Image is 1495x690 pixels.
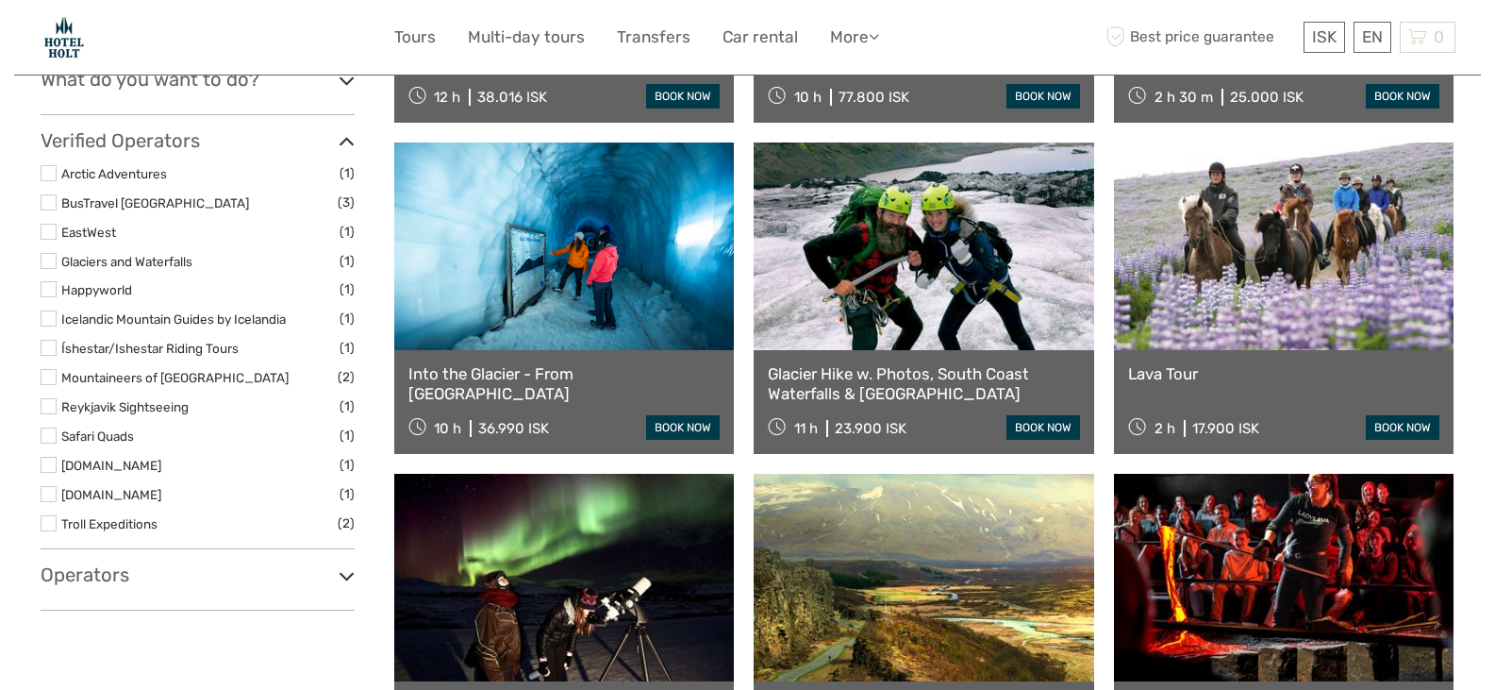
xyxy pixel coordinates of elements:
[340,278,355,300] span: (1)
[1006,415,1080,440] a: book now
[835,420,906,437] div: 23.900 ISK
[1154,420,1175,437] span: 2 h
[217,29,240,52] button: Open LiveChat chat widget
[61,458,161,473] a: [DOMAIN_NAME]
[468,24,585,51] a: Multi-day tours
[408,364,721,403] a: Into the Glacier - From [GEOGRAPHIC_DATA]
[646,84,720,109] a: book now
[839,89,909,106] div: 77.800 ISK
[646,415,720,440] a: book now
[340,395,355,417] span: (1)
[768,364,1080,403] a: Glacier Hike w. Photos, South Coast Waterfalls & [GEOGRAPHIC_DATA]
[617,24,690,51] a: Transfers
[61,225,116,240] a: EastWest
[340,221,355,243] span: (1)
[338,192,355,213] span: (3)
[434,89,460,106] span: 12 h
[61,429,134,444] a: Safari Quads
[340,250,355,272] span: (1)
[338,366,355,388] span: (2)
[61,195,249,210] a: BusTravel [GEOGRAPHIC_DATA]
[338,513,355,534] span: (2)
[340,425,355,446] span: (1)
[61,487,161,502] a: [DOMAIN_NAME]
[61,370,289,385] a: Mountaineers of [GEOGRAPHIC_DATA]
[394,24,436,51] a: Tours
[61,399,189,414] a: Reykjavik Sightseeing
[340,483,355,505] span: (1)
[1366,415,1439,440] a: book now
[1230,89,1304,106] div: 25.000 ISK
[61,341,239,356] a: Íshestar/Ishestar Riding Tours
[794,420,818,437] span: 11 h
[340,337,355,359] span: (1)
[1366,84,1439,109] a: book now
[1354,22,1391,53] div: EN
[434,420,461,437] span: 10 h
[41,14,88,60] img: Hotel Holt
[830,24,879,51] a: More
[26,33,213,48] p: We're away right now. Please check back later!
[1102,22,1299,53] span: Best price guarantee
[340,454,355,476] span: (1)
[1006,84,1080,109] a: book now
[61,166,167,181] a: Arctic Adventures
[1312,27,1337,46] span: ISK
[794,89,822,106] span: 10 h
[1192,420,1259,437] div: 17.900 ISK
[61,311,286,327] a: Icelandic Mountain Guides by Icelandia
[61,254,192,269] a: Glaciers and Waterfalls
[477,89,547,106] div: 38.016 ISK
[41,564,355,586] h3: Operators
[61,282,132,297] a: Happyworld
[1128,364,1440,383] a: Lava Tour
[1154,89,1213,106] span: 2 h 30 m
[340,308,355,329] span: (1)
[41,129,355,152] h3: Verified Operators
[1431,27,1447,46] span: 0
[340,162,355,184] span: (1)
[723,24,798,51] a: Car rental
[478,420,549,437] div: 36.990 ISK
[61,516,158,531] a: Troll Expeditions
[41,68,355,91] h3: What do you want to do?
